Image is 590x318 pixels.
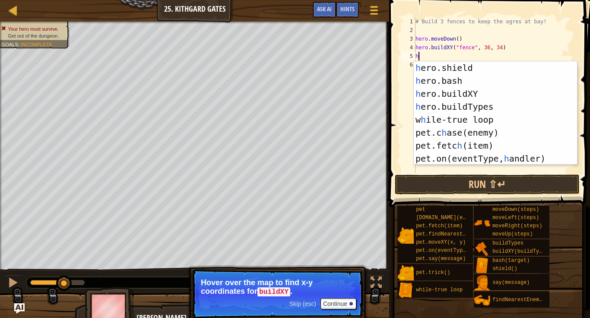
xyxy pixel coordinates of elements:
[474,292,490,308] img: portrait.png
[289,300,316,307] span: Skip (esc)
[401,26,416,35] div: 2
[474,258,490,274] img: portrait.png
[492,240,523,246] span: buildTypes
[492,258,530,264] span: bash(target)
[21,41,52,47] span: Incomplete
[492,223,542,229] span: moveRight(steps)
[320,298,356,309] button: Continue
[1,32,64,39] li: Get out of the dungeon.
[474,240,490,257] img: portrait.png
[1,41,18,47] span: Goals
[395,175,580,194] button: Run ⇧↵
[416,287,463,293] span: while-true loop
[8,26,59,32] span: Your hero must survive.
[257,287,290,297] code: buildXY
[401,52,416,60] div: 5
[492,231,533,237] span: moveUp(steps)
[416,270,450,276] span: pet.trick()
[368,275,385,293] button: Toggle fullscreen
[313,2,336,18] button: Ask AI
[201,278,354,296] p: Hover over the map to find x-y coordinates for .
[416,223,463,229] span: pet.fetch(item)
[474,215,490,231] img: portrait.png
[416,207,425,213] span: pet
[492,215,539,221] span: moveLeft(steps)
[492,297,549,303] span: findNearestEnemy()
[4,275,22,293] button: Ctrl + P: Pause
[416,239,466,245] span: pet.moveXY(x, y)
[397,227,414,244] img: portrait.png
[416,231,500,237] span: pet.findNearestByType(type)
[340,5,355,13] span: Hints
[317,5,332,13] span: Ask AI
[492,280,530,286] span: say(message)
[474,275,490,291] img: portrait.png
[416,215,478,221] span: [DOMAIN_NAME](enemy)
[492,248,567,254] span: buildXY(buildType, x, y)
[492,207,539,213] span: moveDown(steps)
[363,2,385,22] button: Show game menu
[397,282,414,299] img: portrait.png
[492,266,517,272] span: shield()
[401,35,416,43] div: 3
[401,60,416,69] div: 6
[18,41,21,47] span: :
[14,303,25,314] button: Ask AI
[1,25,64,32] li: Your hero must survive.
[8,33,59,38] span: Get out of the dungeon.
[416,256,466,262] span: pet.say(message)
[416,248,497,254] span: pet.on(eventType, handler)
[401,17,416,26] div: 1
[397,265,414,281] img: portrait.png
[401,43,416,52] div: 4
